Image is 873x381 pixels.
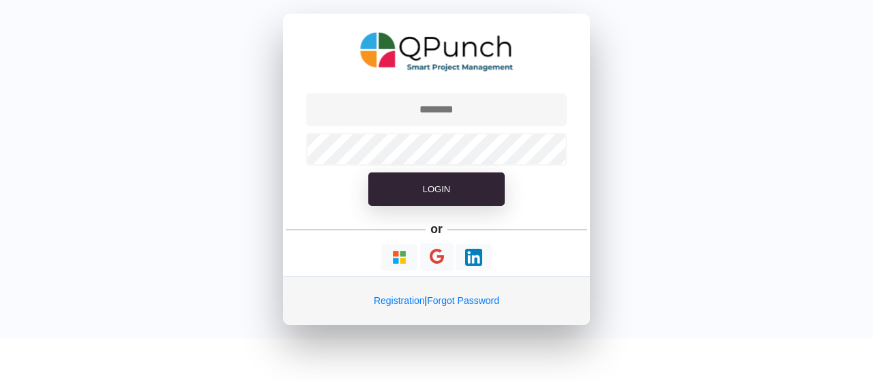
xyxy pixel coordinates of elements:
a: Forgot Password [427,295,499,306]
img: Loading... [465,249,482,266]
div: | [283,276,590,325]
img: Loading... [391,249,408,266]
button: Continue With LinkedIn [456,244,492,271]
button: Login [368,172,505,207]
span: Login [423,184,450,194]
h5: or [428,219,445,239]
a: Registration [374,295,425,306]
img: QPunch [360,27,514,76]
button: Continue With Microsoft Azure [381,244,417,271]
button: Continue With Google [420,243,454,271]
